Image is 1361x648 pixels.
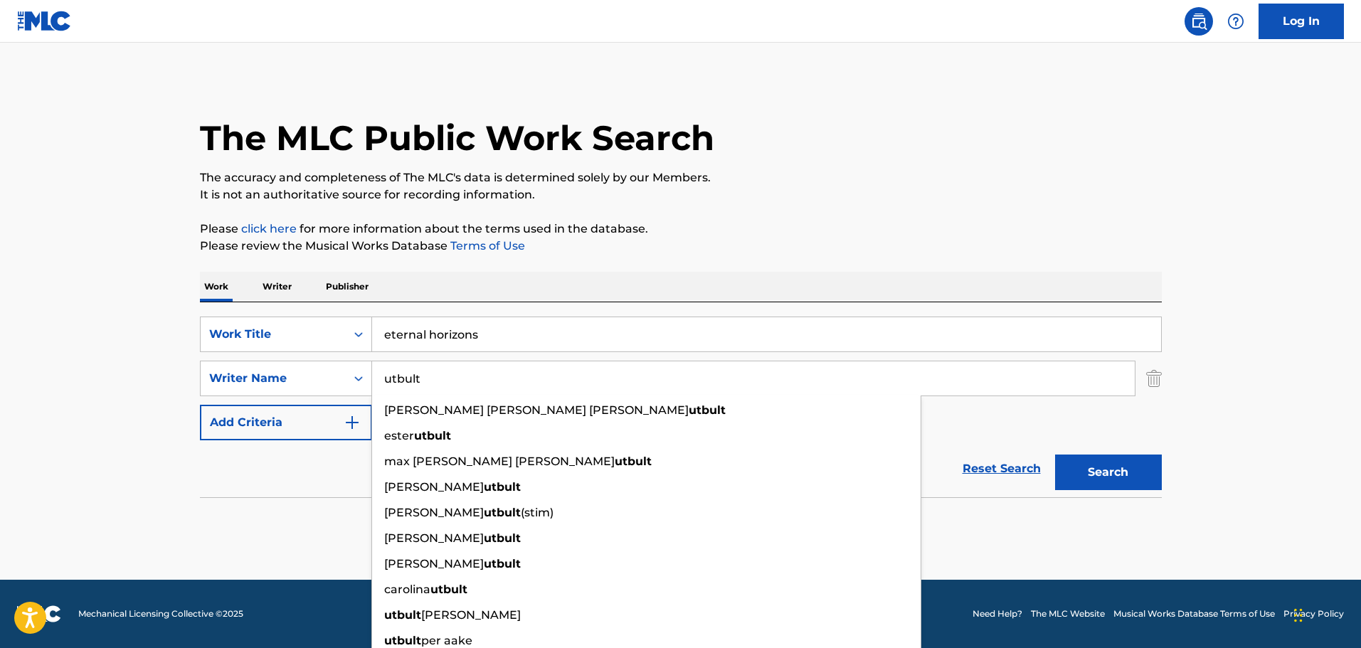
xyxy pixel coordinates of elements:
div: Work Title [209,326,337,343]
div: Writer Name [209,370,337,387]
form: Search Form [200,317,1162,497]
strong: utbult [430,583,467,596]
span: [PERSON_NAME] [384,557,484,570]
img: help [1227,13,1244,30]
a: click here [241,222,297,235]
span: [PERSON_NAME] [PERSON_NAME] [PERSON_NAME] [384,403,689,417]
strong: utbult [689,403,726,417]
span: [PERSON_NAME] [384,531,484,545]
strong: utbult [384,608,421,622]
p: The accuracy and completeness of The MLC's data is determined solely by our Members. [200,169,1162,186]
span: ester [384,429,414,442]
img: Delete Criterion [1146,361,1162,396]
h1: The MLC Public Work Search [200,117,714,159]
img: search [1190,13,1207,30]
p: Please review the Musical Works Database [200,238,1162,255]
strong: utbult [484,531,521,545]
p: Work [200,272,233,302]
a: Privacy Policy [1283,607,1344,620]
a: Public Search [1185,7,1213,36]
p: It is not an authoritative source for recording information. [200,186,1162,203]
div: Drag [1294,594,1303,637]
p: Please for more information about the terms used in the database. [200,221,1162,238]
span: Mechanical Licensing Collective © 2025 [78,607,243,620]
span: [PERSON_NAME] [384,506,484,519]
a: Terms of Use [448,239,525,253]
span: max [PERSON_NAME] [PERSON_NAME] [384,455,615,468]
a: The MLC Website [1031,607,1105,620]
button: Search [1055,455,1162,490]
a: Log In [1259,4,1344,39]
span: per aake [421,634,472,647]
span: [PERSON_NAME] [384,480,484,494]
img: logo [17,605,61,622]
p: Writer [258,272,296,302]
strong: utbult [484,480,521,494]
span: carolina [384,583,430,596]
strong: utbult [615,455,652,468]
a: Reset Search [955,453,1048,484]
strong: utbult [484,557,521,570]
strong: utbult [384,634,421,647]
strong: utbult [414,429,451,442]
button: Add Criteria [200,405,372,440]
iframe: Chat Widget [1290,580,1361,648]
a: Musical Works Database Terms of Use [1113,607,1275,620]
a: Need Help? [973,607,1022,620]
span: (stim) [521,506,554,519]
img: 9d2ae6d4665cec9f34b9.svg [344,414,361,431]
span: [PERSON_NAME] [421,608,521,622]
p: Publisher [322,272,373,302]
img: MLC Logo [17,11,72,31]
div: Help [1222,7,1250,36]
strong: utbult [484,506,521,519]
